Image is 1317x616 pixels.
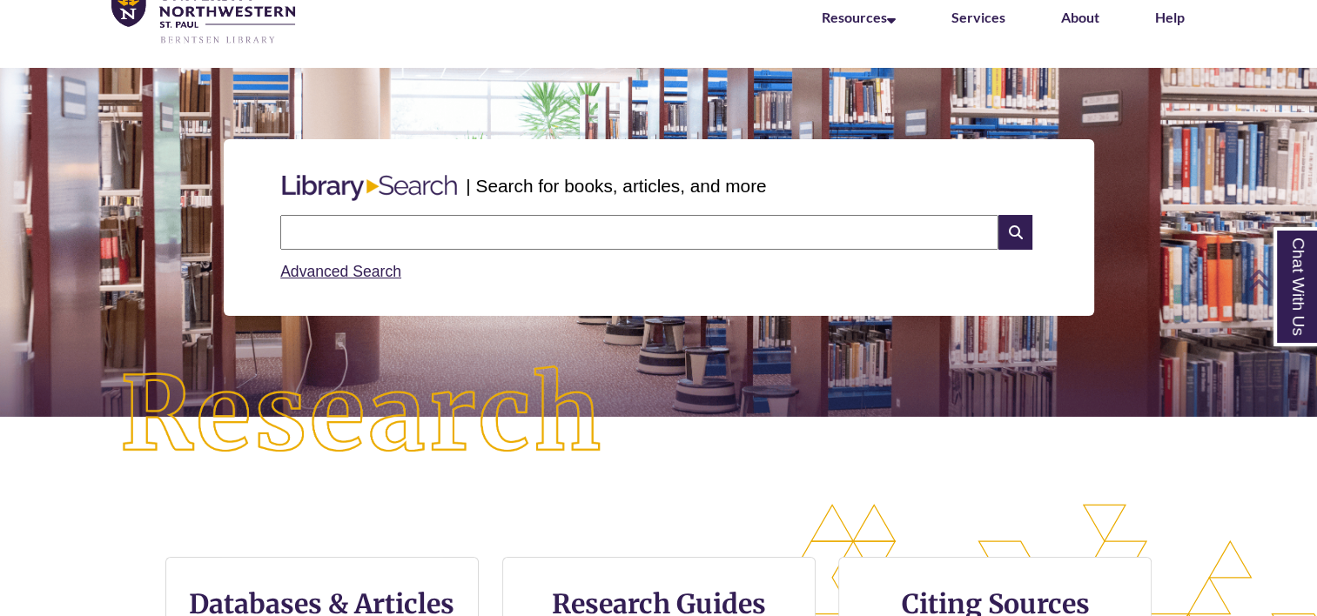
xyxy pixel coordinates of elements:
a: Services [951,9,1005,25]
i: Search [998,215,1031,250]
a: Back to Top [1247,268,1313,291]
img: Research [66,312,659,519]
img: Libary Search [273,168,466,208]
a: Help [1155,9,1185,25]
a: About [1061,9,1099,25]
p: | Search for books, articles, and more [466,172,766,199]
a: Resources [822,9,896,25]
a: Advanced Search [280,263,401,280]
